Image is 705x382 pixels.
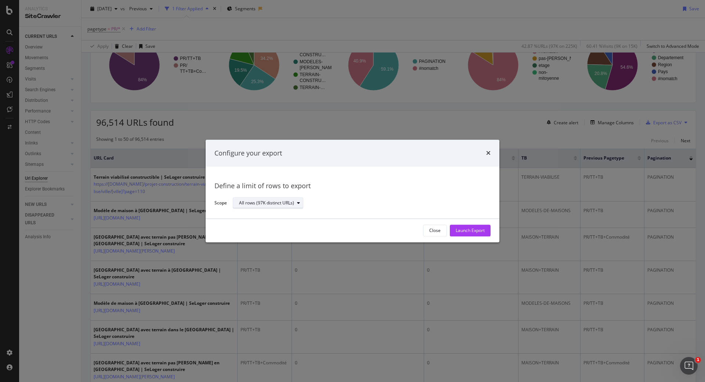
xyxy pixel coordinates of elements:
[423,225,447,236] button: Close
[214,182,491,191] div: Define a limit of rows to export
[206,140,499,242] div: modal
[214,149,282,158] div: Configure your export
[450,225,491,236] button: Launch Export
[214,200,227,208] label: Scope
[695,357,701,363] span: 1
[486,149,491,158] div: times
[456,228,485,234] div: Launch Export
[429,228,441,234] div: Close
[233,197,303,209] button: All rows (97K distinct URLs)
[239,201,294,206] div: All rows (97K distinct URLs)
[680,357,698,375] iframe: Intercom live chat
